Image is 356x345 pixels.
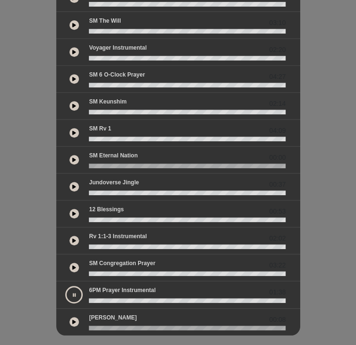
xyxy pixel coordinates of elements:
p: Jundoverse Jingle [89,178,139,187]
p: SM Rv 1 [89,124,111,133]
span: 04:27 [269,72,286,82]
span: 02:20 [269,45,286,55]
p: SM Keunshim [89,97,126,106]
p: Voyager Instrumental [89,43,147,52]
p: SM Eternal Nation [89,151,138,160]
span: 00:37 [269,180,286,190]
p: SM 6 o-clock prayer [89,70,145,79]
span: 04:09 [269,126,286,136]
span: 01:38 [269,287,286,297]
p: [PERSON_NAME] [89,313,137,322]
span: 02:14 [269,99,286,109]
span: 03:22 [269,260,286,270]
p: SM Congregation Prayer [89,259,155,267]
span: 03:10 [269,18,286,28]
p: 12 Blessings [89,205,123,214]
p: 6PM Prayer Instrumental [89,286,156,294]
p: Rv 1:1-3 Instrumental [89,232,147,241]
span: 00:08 [269,315,286,325]
span: 00:00 [269,153,286,163]
span: 00:53 [269,207,286,216]
p: SM The Will [89,17,121,25]
span: 02:02 [269,233,286,243]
